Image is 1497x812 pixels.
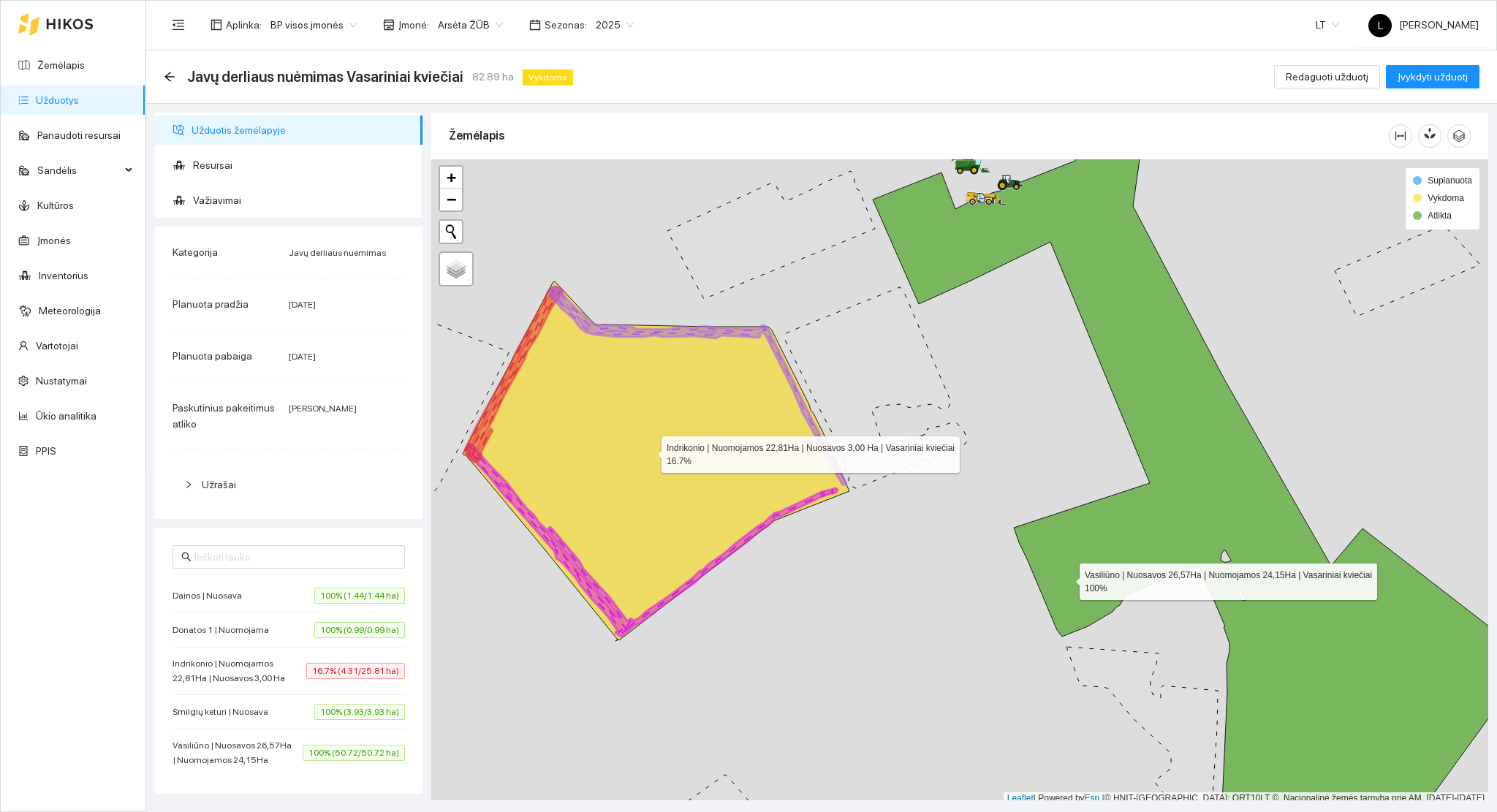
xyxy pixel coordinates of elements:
[447,168,456,186] span: +
[226,17,262,33] span: Aplinka :
[173,468,405,501] div: Užrašai
[1378,14,1383,37] span: L
[1004,792,1488,805] div: | Powered by © HNIT-[GEOGRAPHIC_DATA]; ORT10LT ©, Nacionalinė žemės tarnyba prie AM, [DATE]-[DATE]
[289,352,316,362] span: [DATE]
[36,410,96,422] a: Ūkio analitika
[306,663,405,679] span: 16.7% (4.31/25.81 ha)
[1428,210,1452,221] span: Atlikta
[289,403,357,414] span: [PERSON_NAME]
[193,151,411,180] span: Resursai
[314,588,405,604] span: 100% (1.44/1.44 ha)
[173,656,306,686] span: Indrikonio | Nuomojamos 22,81Ha | Nuosavos 3,00 Ha
[194,549,396,565] input: Ieškoti lauko
[1368,19,1479,31] span: [PERSON_NAME]
[1316,14,1339,36] span: LT
[596,14,634,36] span: 2025
[314,622,405,638] span: 100% (0.99/0.99 ha)
[181,552,192,562] span: search
[36,445,56,457] a: PPIS
[523,69,573,86] span: Vykdoma
[1390,130,1411,142] span: column-width
[1386,65,1479,88] button: Įvykdyti užduotį
[438,14,503,36] span: Arsėta ŽŪB
[36,94,79,106] a: Užduotys
[202,479,236,490] span: Užrašai
[173,623,276,637] span: Donatos 1 | Nuomojama
[440,189,462,210] a: Zoom out
[529,19,541,31] span: calendar
[37,156,121,185] span: Sandėlis
[1274,65,1380,88] button: Redaguoti užduotį
[1274,71,1380,83] a: Redaguoti užduotį
[1428,175,1472,186] span: Suplanuota
[447,190,456,208] span: −
[440,167,462,189] a: Zoom in
[37,129,121,141] a: Panaudoti resursai
[173,705,276,719] span: Smilgių keturi | Nuosava
[37,59,85,71] a: Žemėlapis
[173,246,218,258] span: Kategorija
[472,69,514,85] span: 82.89 ha
[1286,69,1368,85] span: Redaguoti užduotį
[164,71,175,83] span: arrow-left
[383,19,395,31] span: shop
[192,115,411,145] span: Užduotis žemėlapyje
[1102,793,1104,803] span: |
[39,270,88,281] a: Inventorius
[36,340,78,352] a: Vartotojai
[440,221,462,243] button: Initiate a new search
[39,305,101,316] a: Meteorologija
[1389,124,1412,148] button: column-width
[173,298,249,310] span: Planuota pradžia
[37,235,71,246] a: Įmonės
[289,300,316,310] span: [DATE]
[211,19,222,31] span: layout
[173,588,249,603] span: Dainos | Nuosava
[173,738,303,767] span: Vasiliūno | Nuosavos 26,57Ha | Nuomojamos 24,15Ha
[303,745,405,761] span: 100% (50.72/50.72 ha)
[193,186,411,215] span: Važiavimai
[449,115,1389,156] div: Žemėlapis
[1398,69,1468,85] span: Įvykdyti užduotį
[184,480,193,489] span: right
[314,704,405,720] span: 100% (3.93/3.93 ha)
[440,253,472,285] a: Layers
[545,17,587,33] span: Sezonas :
[173,350,252,362] span: Planuota pabaiga
[173,402,275,430] span: Paskutinius pakeitimus atliko
[1085,793,1100,803] a: Esri
[36,375,87,387] a: Nustatymai
[187,65,463,88] span: Javų derliaus nuėmimas Vasariniai kviečiai
[164,71,175,83] div: Atgal
[1428,193,1464,203] span: Vykdoma
[37,200,74,211] a: Kultūros
[1007,793,1034,803] a: Leaflet
[164,10,193,39] button: menu-fold
[289,248,386,258] span: Javų derliaus nuėmimas
[270,14,357,36] span: BP visos įmonės
[398,17,429,33] span: Įmonė :
[172,18,185,31] span: menu-fold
